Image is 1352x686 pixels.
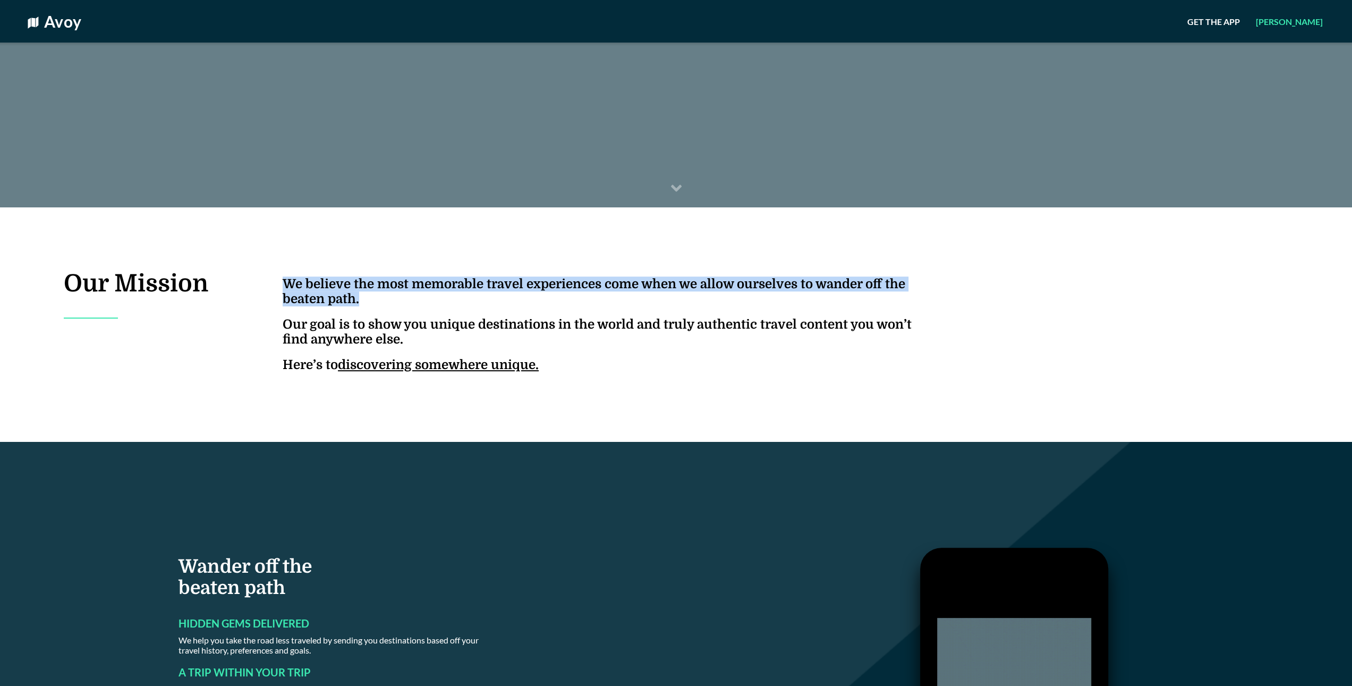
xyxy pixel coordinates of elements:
[64,270,208,297] h2: Our Mission
[1187,16,1240,27] span: Get the App
[283,277,938,372] h4: We believe the most memorable travel experiences come when we allow ourselves to wander off the b...
[27,16,40,29] img: square-logo-100-white.0d111d7af839abe68fd5efc543d01054.svg
[178,666,311,679] span: A TRIP WITHIN YOUR TRIP
[44,12,81,31] a: Avoy
[338,357,539,372] u: discovering somewhere unique.
[178,556,497,598] h3: Wander off the beaten path
[1256,16,1323,27] span: [PERSON_NAME]
[178,635,479,655] span: We help you take the road less traveled by sending you destinations based off your travel history...
[178,617,309,630] span: HIDDEN GEMS DELIVERED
